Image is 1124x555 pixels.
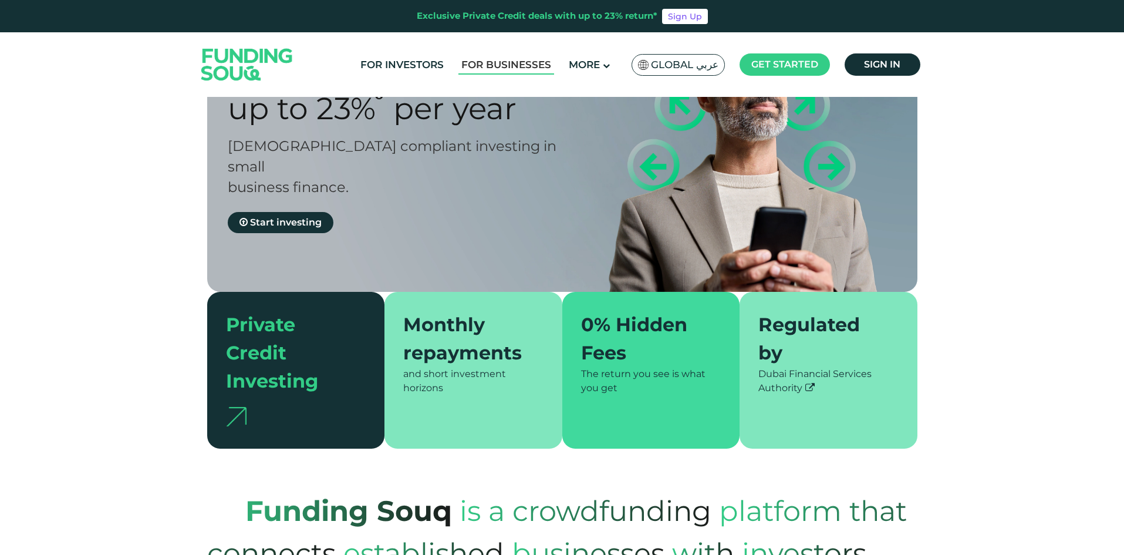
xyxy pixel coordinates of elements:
[651,58,718,72] span: Global عربي
[228,212,333,233] a: Start investing
[417,9,657,23] div: Exclusive Private Credit deals with up to 23% return*
[581,367,721,395] div: The return you see is what you get
[458,55,554,75] a: For Businesses
[569,59,600,70] span: More
[228,137,556,196] span: [DEMOGRAPHIC_DATA] compliant investing in small business finance.
[357,55,447,75] a: For Investors
[662,9,708,24] a: Sign Up
[751,59,818,70] span: Get started
[393,90,517,127] span: Per Year
[581,311,707,367] div: 0% Hidden Fees
[250,217,322,228] span: Start investing
[638,60,649,70] img: SA Flag
[190,35,305,94] img: Logo
[245,494,452,528] strong: Funding Souq
[845,53,920,76] a: Sign in
[403,367,544,395] div: and short investment horizons
[864,59,900,70] span: Sign in
[226,311,352,395] div: Private Credit Investing
[758,311,885,367] div: Regulated by
[758,367,899,395] div: Dubai Financial Services Authority
[226,407,247,426] img: arrow
[460,482,711,540] span: is a crowdfunding
[228,90,376,127] span: Up to 23%
[403,311,529,367] div: Monthly repayments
